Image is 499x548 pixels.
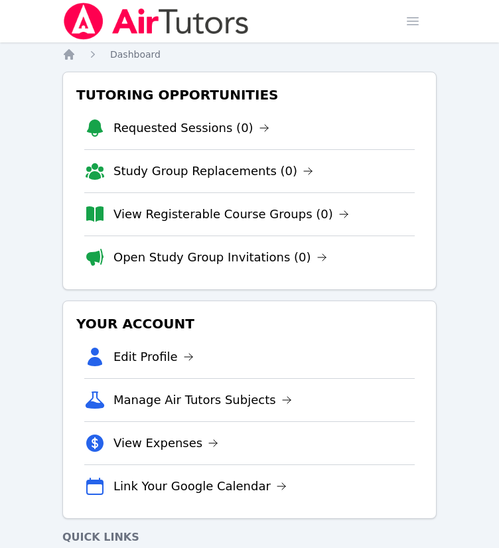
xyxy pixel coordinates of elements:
span: Dashboard [110,49,161,60]
nav: Breadcrumb [62,48,437,61]
img: Air Tutors [62,3,250,40]
a: Manage Air Tutors Subjects [113,391,292,409]
a: View Expenses [113,434,218,452]
a: Open Study Group Invitations (0) [113,248,327,267]
h3: Tutoring Opportunities [74,83,425,107]
h4: Quick Links [62,529,437,545]
h3: Your Account [74,312,425,336]
a: Requested Sessions (0) [113,119,269,137]
a: Study Group Replacements (0) [113,162,313,180]
a: Dashboard [110,48,161,61]
a: Link Your Google Calendar [113,477,287,496]
a: Edit Profile [113,348,194,366]
a: View Registerable Course Groups (0) [113,205,349,224]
